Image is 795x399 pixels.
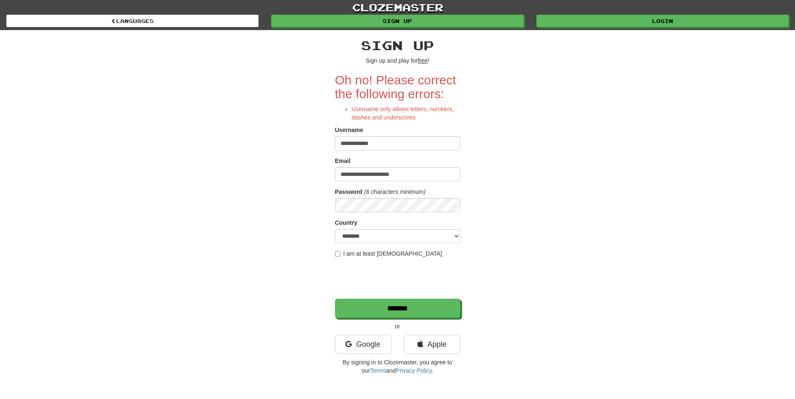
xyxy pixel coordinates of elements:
[335,262,462,295] iframe: reCAPTCHA
[335,358,460,375] p: By signing in to Clozemaster, you agree to our and .
[335,219,358,227] label: Country
[271,15,523,27] a: Sign up
[370,367,386,374] a: Terms
[335,322,460,330] p: or
[335,335,391,354] a: Google
[396,367,432,374] a: Privacy Policy
[6,15,259,27] a: Languages
[335,126,363,134] label: Username
[335,188,363,196] label: Password
[536,15,789,27] a: Login
[335,157,351,165] label: Email
[335,73,460,101] h2: Oh no! Please correct the following errors:
[418,57,428,64] u: free
[404,335,460,354] a: Apple
[335,249,442,258] label: I am at least [DEMOGRAPHIC_DATA]
[352,105,460,122] li: Username only allows letters, numbers, dashes and underscores
[335,56,460,65] p: Sign up and play for !
[335,251,340,257] input: I am at least [DEMOGRAPHIC_DATA]
[364,188,426,195] em: (6 characters minimum)
[335,38,460,52] h2: Sign up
